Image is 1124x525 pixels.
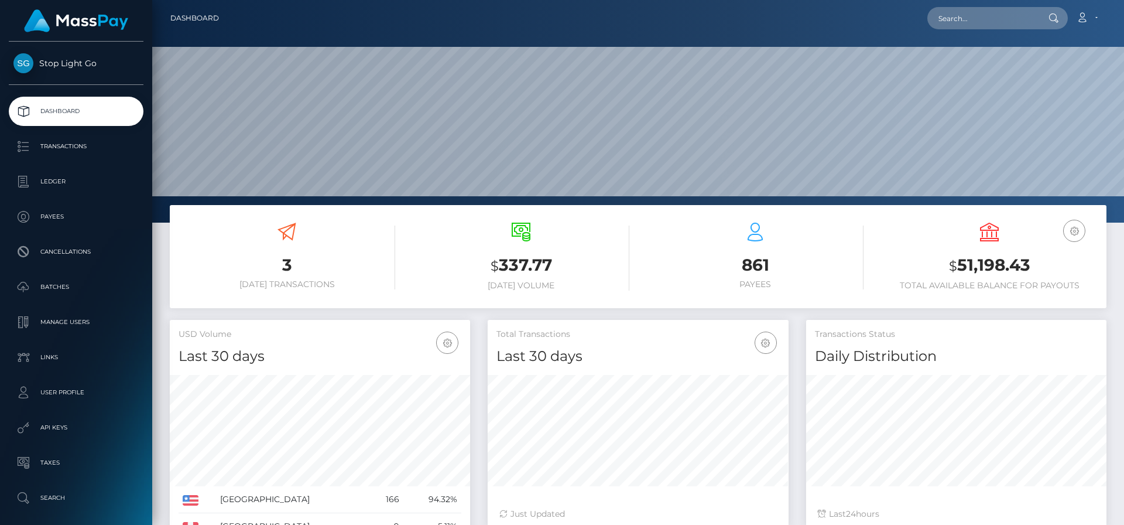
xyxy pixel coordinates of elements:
[13,138,139,155] p: Transactions
[9,97,143,126] a: Dashboard
[216,486,369,513] td: [GEOGRAPHIC_DATA]
[413,281,629,291] h6: [DATE] Volume
[13,419,139,437] p: API Keys
[9,167,143,196] a: Ledger
[183,495,198,506] img: US.png
[13,489,139,507] p: Search
[13,454,139,472] p: Taxes
[499,508,776,520] div: Just Updated
[179,279,395,289] h6: [DATE] Transactions
[9,448,143,478] a: Taxes
[369,486,403,513] td: 166
[13,103,139,120] p: Dashboard
[13,278,139,296] p: Batches
[815,346,1098,367] h4: Daily Distribution
[13,313,139,331] p: Manage Users
[24,9,128,32] img: MassPay Logo
[179,346,461,367] h4: Last 30 days
[927,7,1037,29] input: Search...
[815,329,1098,340] h5: Transactions Status
[179,254,395,277] h3: 3
[13,53,33,73] img: Stop Light Go
[818,508,1095,520] div: Last hours
[179,329,461,340] h5: USD Volume
[170,6,219,30] a: Dashboard
[496,346,779,367] h4: Last 30 days
[9,413,143,442] a: API Keys
[9,378,143,407] a: User Profile
[949,258,957,274] small: $
[647,279,863,289] h6: Payees
[881,254,1098,278] h3: 51,198.43
[13,208,139,226] p: Payees
[13,384,139,401] p: User Profile
[13,173,139,190] p: Ledger
[846,509,856,519] span: 24
[9,483,143,513] a: Search
[9,202,143,231] a: Payees
[491,258,499,274] small: $
[403,486,461,513] td: 94.32%
[9,308,143,337] a: Manage Users
[13,349,139,366] p: Links
[413,254,629,278] h3: 337.77
[9,237,143,267] a: Cancellations
[9,132,143,161] a: Transactions
[9,58,143,69] span: Stop Light Go
[496,329,779,340] h5: Total Transactions
[881,281,1098,291] h6: Total Available Balance for Payouts
[647,254,863,277] h3: 861
[9,343,143,372] a: Links
[9,272,143,302] a: Batches
[13,243,139,261] p: Cancellations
